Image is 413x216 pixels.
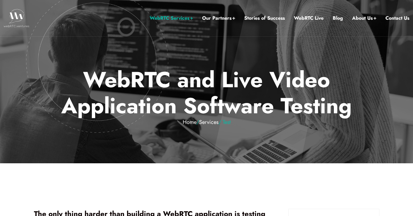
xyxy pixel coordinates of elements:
a: Stories of Success [244,14,285,22]
a: Services [199,118,218,126]
a: Blog [333,14,343,22]
a: Our Partners [202,14,235,22]
a: Contact Us [385,14,409,22]
a: WebRTC Live [294,14,324,22]
em: / / Test [29,119,384,126]
a: About Us [352,14,376,22]
h1: WebRTC and Live Video Application Software Testing [29,67,384,125]
a: WebRTC Services [150,14,193,22]
a: Home [183,118,196,126]
img: WebRTC.ventures [4,9,29,27]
